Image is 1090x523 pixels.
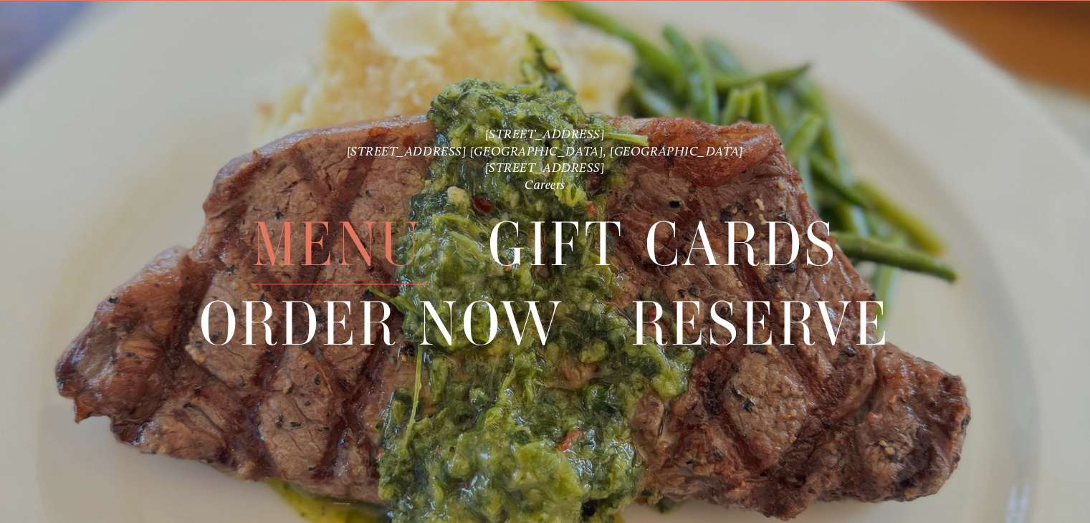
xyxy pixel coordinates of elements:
[485,160,606,176] a: [STREET_ADDRESS]
[525,177,565,193] a: Careers
[252,205,423,284] span: Menu
[347,143,744,159] a: [STREET_ADDRESS] [GEOGRAPHIC_DATA], [GEOGRAPHIC_DATA]
[630,284,891,364] span: Reserve
[488,205,838,284] span: Gift Cards
[199,284,565,363] a: Order Now
[199,284,565,364] span: Order Now
[252,205,423,284] a: Menu
[488,205,838,284] a: Gift Cards
[630,284,891,363] a: Reserve
[485,126,606,142] a: [STREET_ADDRESS]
